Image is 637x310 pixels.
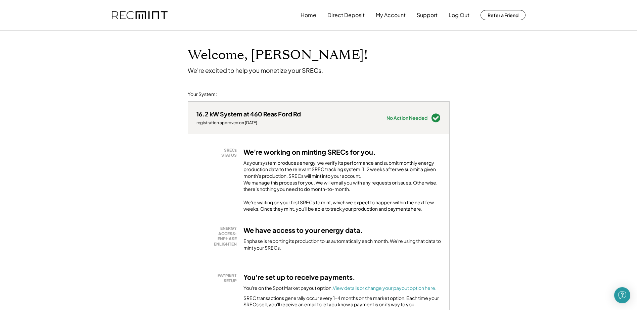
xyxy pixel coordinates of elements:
[243,285,437,292] div: You're on the Spot Market payout option.
[112,11,168,19] img: recmint-logotype%403x.png
[243,226,363,235] h3: We have access to your energy data.
[481,10,526,20] button: Refer a Friend
[243,295,441,308] div: SREC transactions generally occur every 1-4 months on the market option. Each time your SRECs sel...
[200,273,237,283] div: PAYMENT SETUP
[243,199,441,212] div: We're waiting on your first SRECs to mint, which we expect to happen within the next few weeks. O...
[449,8,469,22] button: Log Out
[243,148,376,156] h3: We're working on minting SRECs for you.
[188,91,217,98] div: Your System:
[386,115,427,120] div: No Action Needed
[301,8,316,22] button: Home
[200,226,237,247] div: ENERGY ACCESS: ENPHASE ENLIGHTEN
[376,8,406,22] button: My Account
[188,66,323,74] div: We're excited to help you monetize your SRECs.
[196,120,301,125] div: registration approved on [DATE]
[333,285,437,291] a: View details or change your payout option here.
[243,238,441,251] div: Enphase is reporting its production to us automatically each month. We're using that data to mint...
[327,8,365,22] button: Direct Deposit
[200,148,237,158] div: SRECs STATUS
[417,8,438,22] button: Support
[196,110,301,118] div: 16.2 kW System at 460 Reas Ford Rd
[614,287,630,303] div: Open Intercom Messenger
[243,160,441,196] div: As your system produces energy, we verify its performance and submit monthly energy production da...
[243,273,355,281] h3: You're set up to receive payments.
[188,47,368,63] h1: Welcome, [PERSON_NAME]!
